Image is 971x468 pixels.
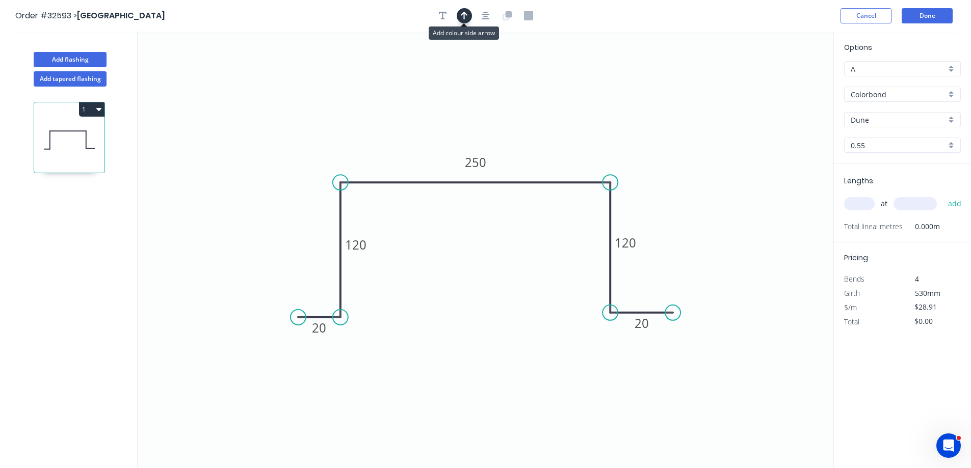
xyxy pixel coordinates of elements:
[138,32,833,468] svg: 0
[902,8,953,23] button: Done
[844,219,903,234] span: Total lineal metres
[15,10,77,21] span: Order #32593 >
[844,253,868,263] span: Pricing
[915,288,940,298] span: 530mm
[844,317,859,326] span: Total
[943,195,967,212] button: add
[851,89,946,100] input: Material
[34,52,107,67] button: Add flashing
[844,176,873,186] span: Lengths
[844,302,857,312] span: $/m
[844,42,872,52] span: Options
[851,115,946,125] input: Colour
[903,219,940,234] span: 0.000m
[79,102,104,117] button: 1
[841,8,891,23] button: Cancel
[851,140,946,151] input: Thickness
[615,234,636,251] tspan: 120
[635,315,649,332] tspan: 20
[936,433,961,458] iframe: Intercom live chat
[312,319,326,336] tspan: 20
[345,236,366,253] tspan: 120
[851,64,946,74] input: Price level
[429,26,499,40] div: Add colour side arrow
[844,274,864,284] span: Bends
[465,154,486,171] tspan: 250
[77,10,165,21] span: [GEOGRAPHIC_DATA]
[34,71,107,87] button: Add tapered flashing
[844,288,860,298] span: Girth
[881,197,887,211] span: at
[915,274,919,284] span: 4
